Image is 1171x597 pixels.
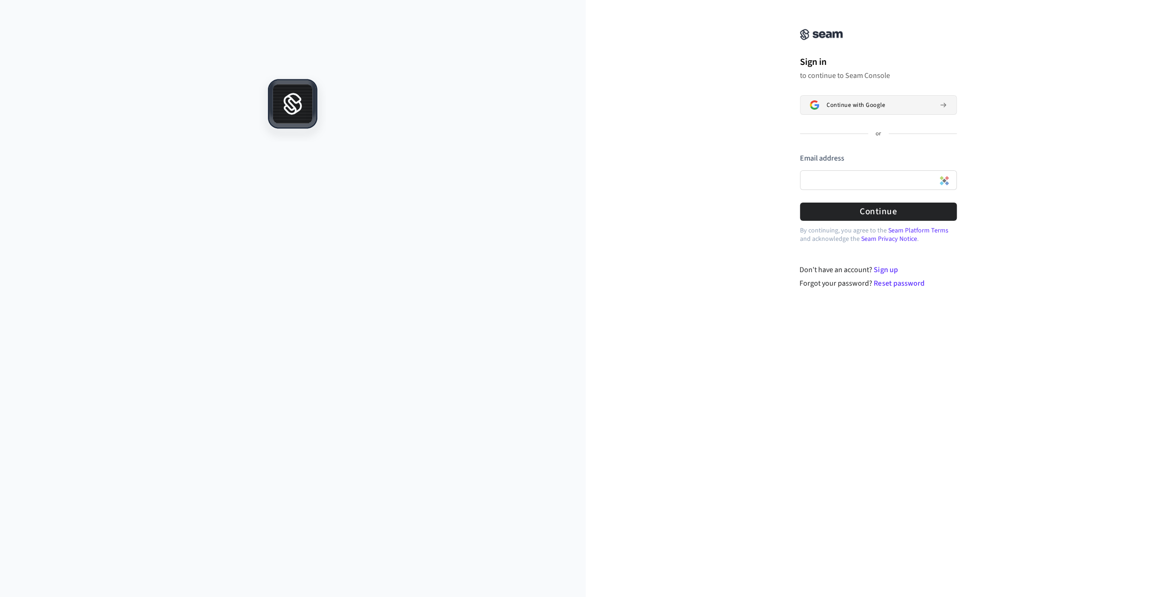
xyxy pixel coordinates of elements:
[940,176,949,185] img: Sticky Password
[800,95,957,115] button: Sign in with GoogleContinue with Google
[800,226,957,243] p: By continuing, you agree to the and acknowledge the .
[874,278,924,288] a: Reset password
[861,234,917,244] a: Seam Privacy Notice
[799,278,957,289] div: Forgot your password?
[800,55,957,69] h1: Sign in
[800,29,843,40] img: Seam Console
[874,265,898,275] a: Sign up
[827,101,885,109] span: Continue with Google
[800,71,957,80] p: to continue to Seam Console
[800,203,957,221] button: Continue
[799,264,957,275] div: Don't have an account?
[876,130,881,138] p: or
[810,100,819,110] img: Sign in with Google
[800,153,844,163] label: Email address
[888,226,948,235] a: Seam Platform Terms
